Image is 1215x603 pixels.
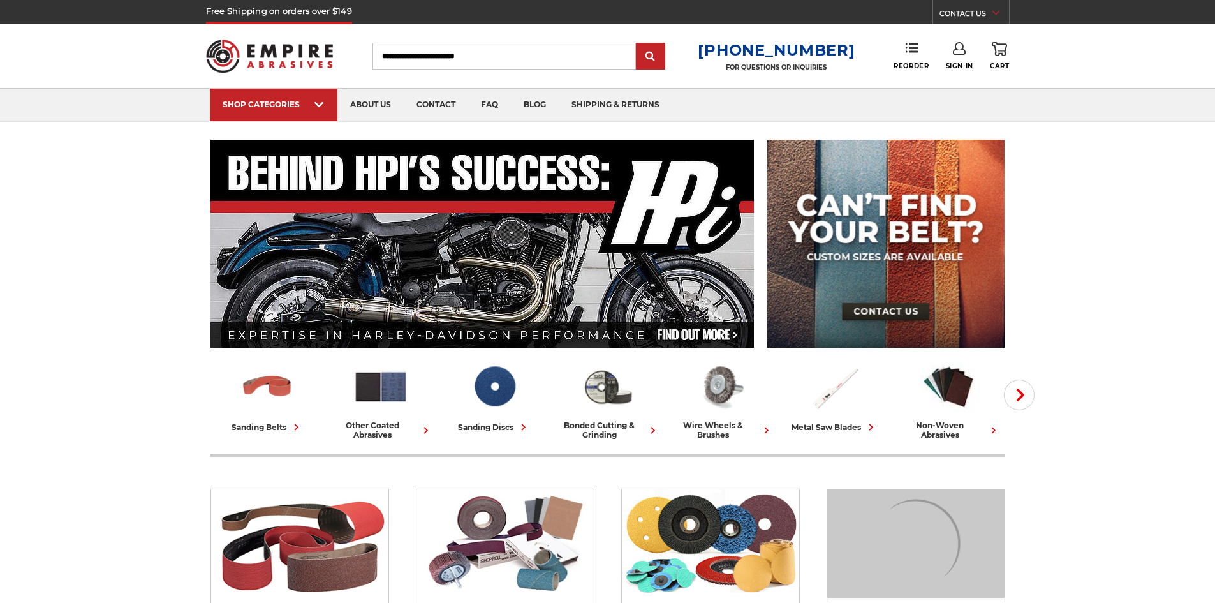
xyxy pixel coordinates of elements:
[990,62,1009,70] span: Cart
[698,63,855,71] p: FOR QUESTIONS OR INQUIRIES
[337,89,404,121] a: about us
[783,359,887,434] a: metal saw blades
[767,140,1005,348] img: promo banner for custom belts.
[466,359,522,414] img: Sanding Discs
[894,62,929,70] span: Reorder
[211,489,388,598] img: Sanding Belts
[897,359,1000,440] a: non-woven abrasives
[580,359,636,414] img: Bonded Cutting & Grinding
[559,89,672,121] a: shipping & returns
[698,41,855,59] a: [PHONE_NUMBER]
[556,359,659,440] a: bonded cutting & grinding
[920,359,976,414] img: Non-woven Abrasives
[894,42,929,70] a: Reorder
[223,100,325,109] div: SHOP CATEGORIES
[416,489,594,598] img: Other Coated Abrasives
[443,359,546,434] a: sanding discs
[468,89,511,121] a: faq
[939,6,1009,24] a: CONTACT US
[990,42,1009,70] a: Cart
[693,359,749,414] img: Wire Wheels & Brushes
[670,421,773,440] div: wire wheels & brushes
[1004,380,1035,410] button: Next
[638,44,663,70] input: Submit
[556,421,659,440] div: bonded cutting & grinding
[792,421,878,434] div: metal saw blades
[210,140,755,348] img: Banner for an interview featuring Horsepower Inc who makes Harley performance upgrades featured o...
[329,421,432,440] div: other coated abrasives
[329,359,432,440] a: other coated abrasives
[827,489,1005,598] img: Bonded Cutting & Grinding
[353,359,409,414] img: Other Coated Abrasives
[216,359,319,434] a: sanding belts
[511,89,559,121] a: blog
[206,31,334,81] img: Empire Abrasives
[404,89,468,121] a: contact
[807,359,863,414] img: Metal Saw Blades
[670,359,773,440] a: wire wheels & brushes
[946,62,973,70] span: Sign In
[232,421,303,434] div: sanding belts
[897,421,1000,440] div: non-woven abrasives
[458,421,530,434] div: sanding discs
[622,489,799,598] img: Sanding Discs
[239,359,295,414] img: Sanding Belts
